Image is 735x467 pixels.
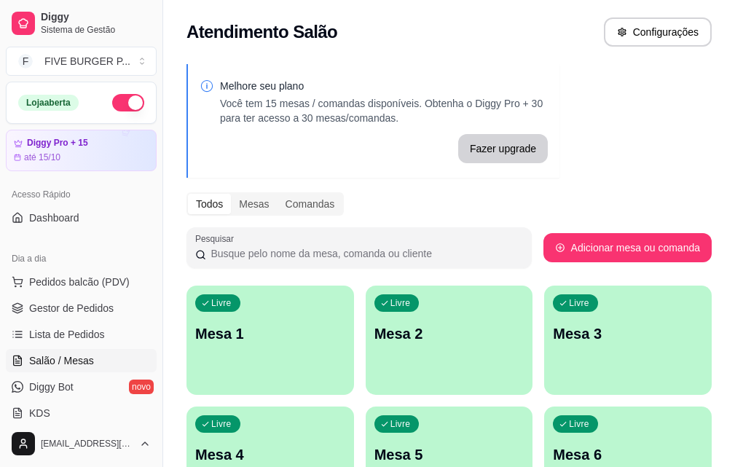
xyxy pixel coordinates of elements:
span: F [18,54,33,68]
a: DiggySistema de Gestão [6,6,157,41]
span: Salão / Mesas [29,353,94,368]
div: Acesso Rápido [6,183,157,206]
span: [EMAIL_ADDRESS][DOMAIN_NAME] [41,438,133,450]
article: até 15/10 [24,152,60,163]
label: Pesquisar [195,232,239,245]
p: Mesa 6 [553,444,703,465]
a: Salão / Mesas [6,349,157,372]
div: FIVE BURGER P ... [44,54,130,68]
p: Mesa 5 [374,444,524,465]
input: Pesquisar [206,246,522,261]
button: Fazer upgrade [458,134,548,163]
a: Diggy Botnovo [6,375,157,399]
div: Comandas [278,194,343,214]
button: Pedidos balcão (PDV) [6,270,157,294]
div: Dia a dia [6,247,157,270]
p: Livre [569,418,589,430]
button: Select a team [6,47,157,76]
a: Lista de Pedidos [6,323,157,346]
p: Livre [211,297,232,309]
p: Mesa 3 [553,323,703,344]
span: Dashboard [29,211,79,225]
article: Diggy Pro + 15 [27,138,88,149]
div: Loja aberta [18,95,79,111]
button: Adicionar mesa ou comanda [543,233,712,262]
a: Dashboard [6,206,157,229]
p: Você tem 15 mesas / comandas disponíveis. Obtenha o Diggy Pro + 30 para ter acesso a 30 mesas/com... [220,96,548,125]
p: Livre [390,297,411,309]
button: Alterar Status [112,94,144,111]
a: KDS [6,401,157,425]
div: Todos [188,194,231,214]
p: Livre [211,418,232,430]
span: Gestor de Pedidos [29,301,114,315]
p: Mesa 4 [195,444,345,465]
p: Livre [569,297,589,309]
p: Livre [390,418,411,430]
span: KDS [29,406,50,420]
span: Diggy [41,11,151,24]
span: Diggy Bot [29,380,74,394]
span: Sistema de Gestão [41,24,151,36]
span: Pedidos balcão (PDV) [29,275,130,289]
h2: Atendimento Salão [186,20,337,44]
p: Mesa 1 [195,323,345,344]
button: LivreMesa 1 [186,286,354,395]
a: Gestor de Pedidos [6,297,157,320]
button: LivreMesa 3 [544,286,712,395]
button: LivreMesa 2 [366,286,533,395]
button: Configurações [604,17,712,47]
span: Lista de Pedidos [29,327,105,342]
div: Mesas [231,194,277,214]
button: [EMAIL_ADDRESS][DOMAIN_NAME] [6,426,157,461]
a: Diggy Pro + 15até 15/10 [6,130,157,171]
p: Melhore seu plano [220,79,548,93]
p: Mesa 2 [374,323,524,344]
